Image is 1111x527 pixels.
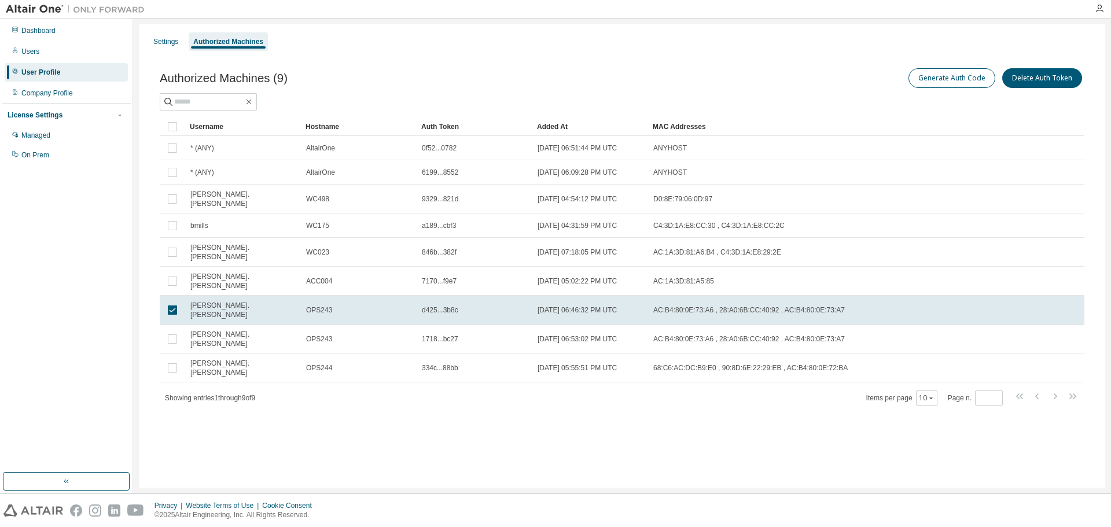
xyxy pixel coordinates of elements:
[422,143,457,153] span: 0f52...0782
[422,248,457,257] span: 846b...382f
[306,221,329,230] span: WC175
[538,277,617,286] span: [DATE] 05:02:22 PM UTC
[306,194,329,204] span: WC498
[108,504,120,517] img: linkedin.svg
[908,68,995,88] button: Generate Auth Code
[306,363,332,373] span: OPS244
[653,277,714,286] span: AC:1A:3D:81:A5:85
[306,277,332,286] span: ACC004
[8,110,62,120] div: License Settings
[653,334,845,344] span: AC:B4:80:0E:73:A6 , 28:A0:6B:CC:40:92 , AC:B4:80:0E:73:A7
[422,277,457,286] span: 7170...f9e7
[866,390,937,406] span: Items per page
[653,363,848,373] span: 68:C6:AC:DC:B9:E0 , 90:8D:6E:22:29:EB , AC:B4:80:0E:72:BA
[538,168,617,177] span: [DATE] 06:09:28 PM UTC
[21,89,73,98] div: Company Profile
[154,510,319,520] p: © 2025 Altair Engineering, Inc. All Rights Reserved.
[538,143,617,153] span: [DATE] 06:51:44 PM UTC
[190,143,214,153] span: * (ANY)
[3,504,63,517] img: altair_logo.svg
[538,194,617,204] span: [DATE] 04:54:12 PM UTC
[6,3,150,15] img: Altair One
[538,248,617,257] span: [DATE] 07:18:05 PM UTC
[190,359,296,377] span: [PERSON_NAME].[PERSON_NAME]
[70,504,82,517] img: facebook.svg
[190,190,296,208] span: [PERSON_NAME].[PERSON_NAME]
[422,334,458,344] span: 1718...bc27
[653,248,781,257] span: AC:1A:3D:81:A6:B4 , C4:3D:1A:E8:29:2E
[422,363,458,373] span: 334c...88bb
[653,117,963,136] div: MAC Addresses
[421,117,528,136] div: Auth Token
[21,131,50,140] div: Managed
[306,168,335,177] span: AltairOne
[537,117,643,136] div: Added At
[653,305,845,315] span: AC:B4:80:0E:73:A6 , 28:A0:6B:CC:40:92 , AC:B4:80:0E:73:A7
[21,150,49,160] div: On Prem
[306,117,412,136] div: Hostname
[422,221,456,230] span: a189...cbf3
[422,305,458,315] span: d425...3b8c
[154,501,186,510] div: Privacy
[948,390,1003,406] span: Page n.
[653,221,785,230] span: C4:3D:1A:E8:CC:30 , C4:3D:1A:E8:CC:2C
[262,501,318,510] div: Cookie Consent
[538,363,617,373] span: [DATE] 05:55:51 PM UTC
[190,168,214,177] span: * (ANY)
[1002,68,1082,88] button: Delete Auth Token
[190,243,296,261] span: [PERSON_NAME].[PERSON_NAME]
[160,72,288,85] span: Authorized Machines (9)
[190,272,296,290] span: [PERSON_NAME].[PERSON_NAME]
[919,393,935,403] button: 10
[190,221,208,230] span: bmills
[21,26,56,35] div: Dashboard
[422,194,458,204] span: 9329...821d
[538,334,617,344] span: [DATE] 06:53:02 PM UTC
[653,143,687,153] span: ANYHOST
[190,301,296,319] span: [PERSON_NAME].[PERSON_NAME]
[21,47,39,56] div: Users
[538,305,617,315] span: [DATE] 06:46:32 PM UTC
[306,334,332,344] span: OPS243
[127,504,144,517] img: youtube.svg
[21,68,60,77] div: User Profile
[306,305,332,315] span: OPS243
[653,194,712,204] span: D0:8E:79:06:0D:97
[165,394,255,402] span: Showing entries 1 through 9 of 9
[153,37,178,46] div: Settings
[306,143,335,153] span: AltairOne
[538,221,617,230] span: [DATE] 04:31:59 PM UTC
[306,248,329,257] span: WC023
[653,168,687,177] span: ANYHOST
[193,37,263,46] div: Authorized Machines
[190,117,296,136] div: Username
[422,168,458,177] span: 6199...8552
[190,330,296,348] span: [PERSON_NAME].[PERSON_NAME]
[186,501,262,510] div: Website Terms of Use
[89,504,101,517] img: instagram.svg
